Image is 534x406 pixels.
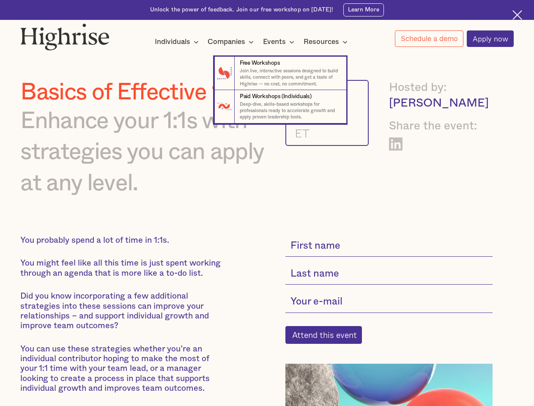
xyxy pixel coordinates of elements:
input: Your e-mail [285,291,493,313]
p: Deep-dive, skills-based workshops for professionals ready to accelerate growth and apply proven l... [240,101,340,121]
div: Companies [208,37,256,47]
div: Unlock the power of feedback. Join our free workshop on [DATE]! [150,6,334,14]
div: 9 - 10 AM ET [295,113,360,140]
div: Resources [304,37,339,47]
a: Free WorkshopsJoin live, interactive sessions designed to build skills, connect with peers, and g... [214,57,346,90]
input: First name [285,236,493,257]
p: Did you know incorporating a few additional strategies into these sessions can improve your relat... [20,291,225,331]
a: Schedule a demo [395,30,463,47]
div: Resources [304,37,350,47]
div: Enhance your 1:1s with strategies you can apply at any level. [20,106,263,199]
div: Share the event: [389,118,493,134]
nav: Events [13,43,520,123]
div: Companies [208,37,245,47]
a: Apply now [467,30,514,47]
div: Events [263,37,297,47]
div: Individuals [155,37,190,47]
p: You can use these strategies whether you’re an individual contributor hoping to make the most of ... [20,344,225,393]
div: Individuals [155,37,201,47]
div: Paid Workshops (Individuals) [240,93,312,101]
a: Share on LinkedIn [389,137,403,151]
a: Paid Workshops (Individuals)Deep-dive, skills-based workshops for professionals ready to accelera... [214,90,346,123]
a: Learn More [343,3,384,16]
p: Join live, interactive sessions designed to build skills, connect with peers, and get a taste of ... [240,68,340,87]
input: Last name [285,263,493,285]
div: Events [263,37,286,47]
img: Cross icon [512,10,522,20]
input: Attend this event [285,326,362,344]
img: Highrise logo [20,23,110,50]
p: You might feel like all this time is just spent working through an agenda that is more like a to-... [20,258,225,278]
p: You probably spend a lot of time in 1:1s. [20,236,225,245]
form: current-single-event-subscribe-form [285,236,493,344]
div: Free Workshops [240,59,280,67]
